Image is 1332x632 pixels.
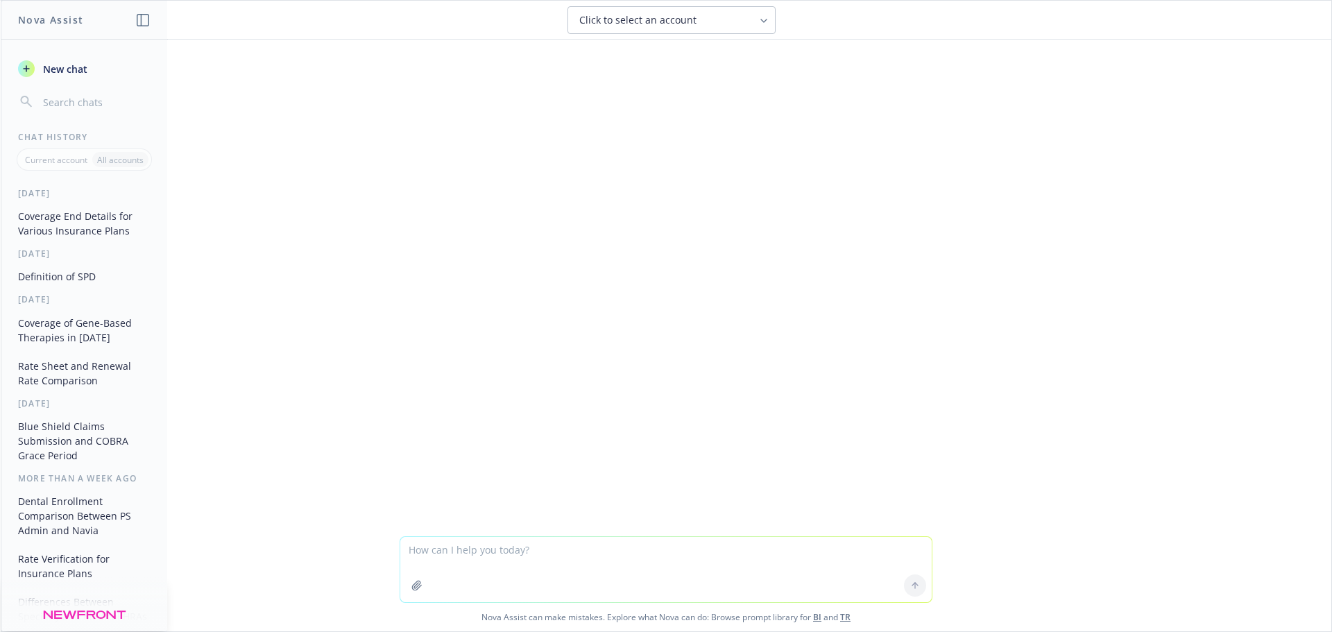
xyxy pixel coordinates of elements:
[1,293,167,305] div: [DATE]
[12,355,156,392] button: Rate Sheet and Renewal Rate Comparison
[12,311,156,349] button: Coverage of Gene-Based Therapies in [DATE]
[1,248,167,259] div: [DATE]
[12,205,156,242] button: Coverage End Details for Various Insurance Plans
[25,154,87,166] p: Current account
[12,56,156,81] button: New chat
[567,6,776,34] button: Click to select an account
[40,62,87,76] span: New chat
[12,265,156,288] button: Definition of SPD
[1,131,167,143] div: Chat History
[18,12,83,27] h1: Nova Assist
[1,398,167,409] div: [DATE]
[579,13,697,27] span: Click to select an account
[12,490,156,542] button: Dental Enrollment Comparison Between PS Admin and Navia
[12,590,156,628] button: Differences Between Specialty and Medical HRAs
[1,472,167,484] div: More than a week ago
[1,187,167,199] div: [DATE]
[40,92,151,112] input: Search chats
[6,603,1326,631] span: Nova Assist can make mistakes. Explore what Nova can do: Browse prompt library for and
[97,154,144,166] p: All accounts
[840,611,851,623] a: TR
[12,547,156,585] button: Rate Verification for Insurance Plans
[813,611,821,623] a: BI
[12,415,156,467] button: Blue Shield Claims Submission and COBRA Grace Period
